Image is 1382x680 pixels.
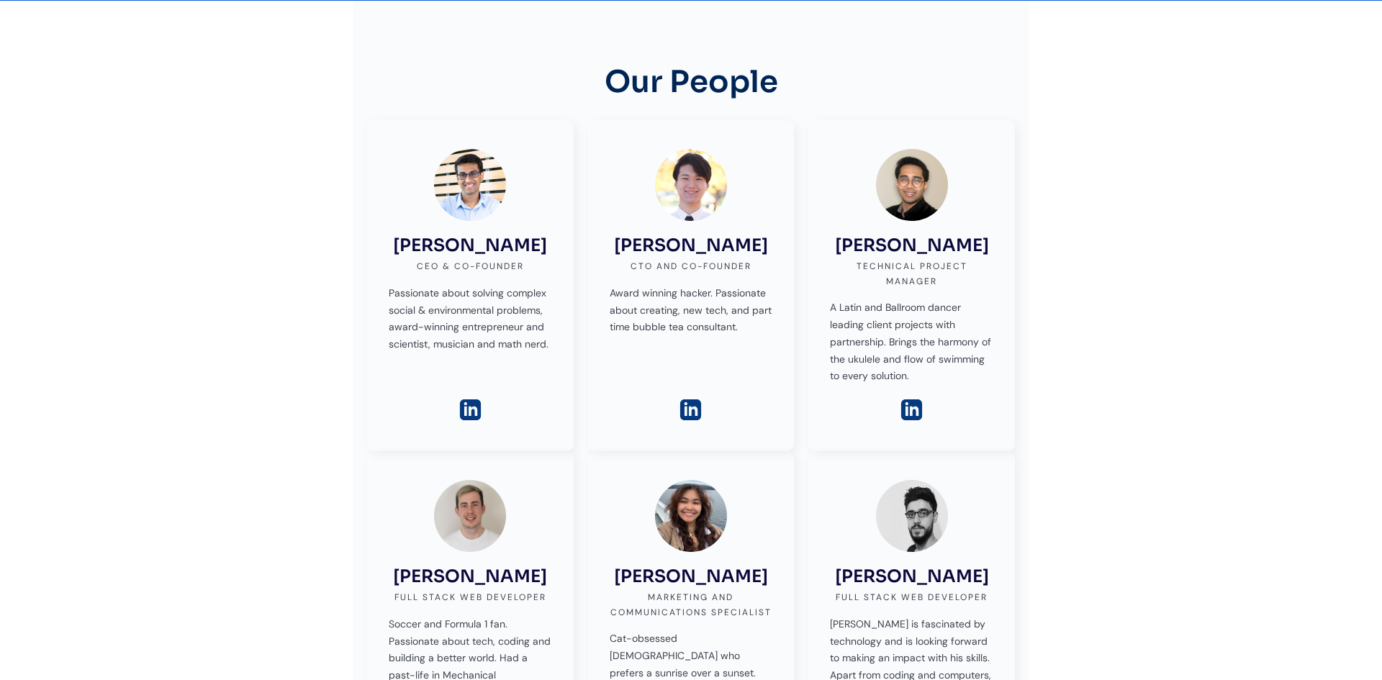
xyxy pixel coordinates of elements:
div: Technical Project Manager [830,259,993,289]
h3: [PERSON_NAME] [835,235,989,256]
h3: [PERSON_NAME] [393,566,547,587]
h3: [PERSON_NAME] [393,235,547,256]
h2: Our People [605,65,778,120]
div: Marketing and Communications Specialist [610,590,773,620]
img: Button link to LinkedIn [678,397,703,422]
img: Button link to LinkedIn [458,397,483,422]
p: Passionate about solving complex social & environmental problems, award-winning entrepreneur and ... [389,285,552,353]
h3: [PERSON_NAME] [614,235,768,256]
div: CEO & Co-founder [417,259,524,273]
p: Award winning hacker. Passionate about creating, new tech, and part time bubble tea consultant. [610,285,773,336]
h3: [PERSON_NAME] [614,566,768,587]
img: Button link to LinkedIn [899,397,924,422]
div: Full Stack Web Developer [394,590,546,604]
div: CTO and Co-Founder [631,259,751,273]
p: A Latin and Ballroom dancer leading client projects with partnership. Brings the harmony of the u... [830,299,993,385]
div: FULL STACK WEB DEVELOPER [836,590,988,604]
h3: [PERSON_NAME] [835,566,989,587]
